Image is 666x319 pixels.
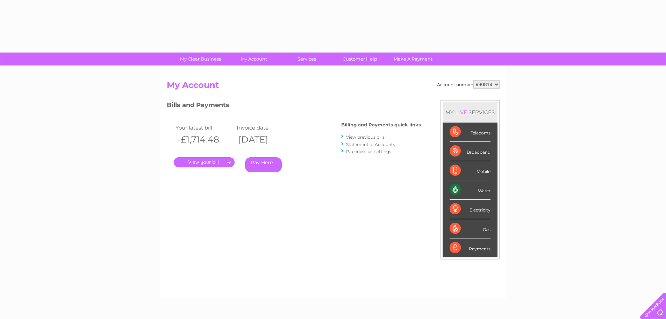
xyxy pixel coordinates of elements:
a: My Clear Business [172,53,229,65]
td: Invoice date [235,123,296,132]
a: . [174,157,235,167]
div: Telecoms [450,123,490,142]
a: View previous bills [346,134,385,140]
a: Customer Help [331,53,389,65]
a: My Account [225,53,282,65]
a: Services [278,53,336,65]
a: Paperless bill settings [346,149,391,154]
h4: Billing and Payments quick links [341,122,421,127]
h3: Bills and Payments [167,100,421,112]
h2: My Account [167,80,500,93]
div: Water [450,180,490,200]
div: Account number [437,80,500,89]
div: Payments [450,238,490,257]
a: Statement of Accounts [346,142,395,147]
div: Electricity [450,200,490,219]
td: Your latest bill [174,123,235,132]
div: Broadband [450,142,490,161]
div: Gas [450,219,490,238]
div: MY SERVICES [443,102,497,122]
a: Make A Payment [384,53,442,65]
div: Mobile [450,161,490,180]
a: Pay Here [245,157,282,172]
div: LIVE [454,109,468,116]
th: -£1,714.48 [174,132,235,147]
th: [DATE] [235,132,296,147]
